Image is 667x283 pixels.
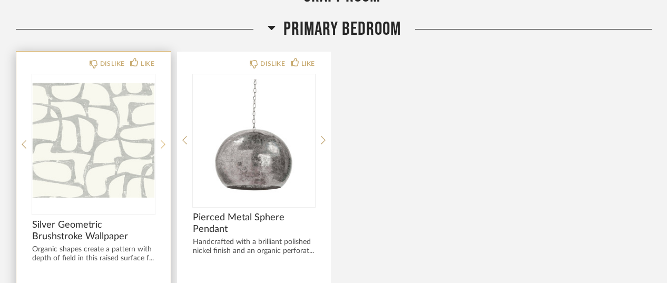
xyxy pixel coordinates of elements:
div: LIKE [301,58,315,69]
span: Primary Bedroom [283,18,401,41]
img: undefined [32,74,155,206]
div: Organic shapes create a pattern with depth of field in this raised surface f... [32,245,155,263]
span: Pierced Metal Sphere Pendant [193,212,316,235]
img: undefined [193,74,316,206]
div: Handcrafted with a brilliant polished nickel finish and an organic perforat... [193,238,316,256]
div: 0 [32,74,155,206]
div: DISLIKE [100,58,125,69]
div: LIKE [141,58,154,69]
div: DISLIKE [260,58,285,69]
span: Silver Geometric Brushstroke Wallpaper [32,219,155,242]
